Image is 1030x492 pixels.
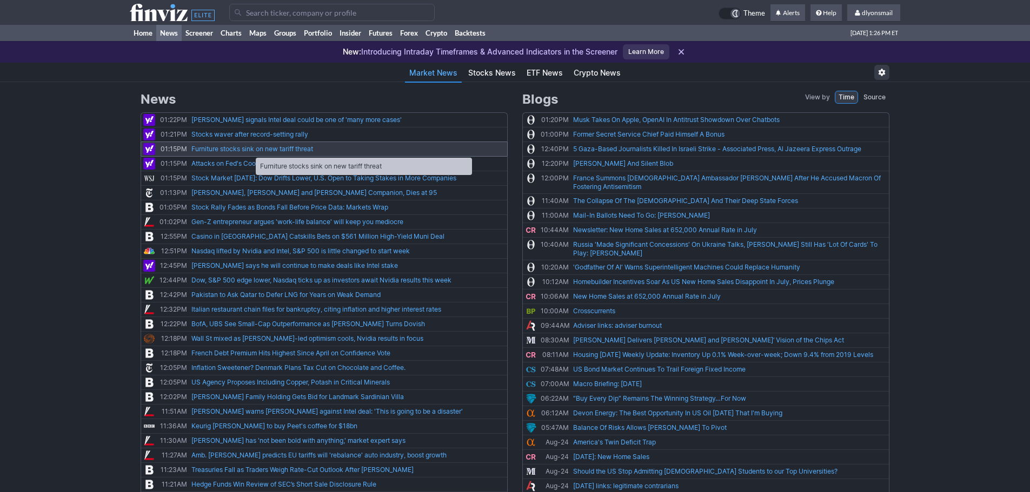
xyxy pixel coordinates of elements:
td: 10:40AM [539,237,571,260]
td: 01:02PM [157,214,189,229]
a: Housing [DATE] Weekly Update: Inventory Up 0.1% Week-over-week; Down 9.4% from 2019 Levels [573,349,873,359]
a: Stock Rally Fades as Bonds Fall Before Price Data: Markets Wrap [191,201,388,212]
td: 11:21AM [157,477,189,491]
a: [PERSON_NAME] And Silent Blob [573,158,673,168]
a: French Debt Premium Hits Highest Since April on Confidence Vote [191,347,390,358]
td: 12:55PM [157,229,189,244]
td: 12:18PM [157,346,189,360]
td: 12:20PM [539,156,571,171]
td: 10:20AM [539,260,571,274]
a: Adviser links: adviser burnout [573,320,662,330]
input: Search [229,4,435,21]
td: 06:22AM [539,391,571,406]
span: News [141,91,176,107]
a: “Buy Every Dip” Remains The Winning Strategy…For Now [573,393,746,403]
a: [PERSON_NAME] warns [PERSON_NAME] against Intel deal: 'This is going to be a disaster' [191,406,463,416]
a: 'Godfather Of AI' Warns Superintelligent Machines Could Replace Humanity [573,261,800,272]
td: 10:12AM [539,274,571,289]
a: Attacks on Fed's Cook should be 'chilling' for Americans: [PERSON_NAME] [191,158,416,168]
a: Time [835,91,858,104]
a: Pakistan to Ask Qatar to Defer LNG for Years on Weak Demand [191,289,381,299]
td: 01:20PM [539,112,571,127]
a: Screener [182,25,217,41]
a: dlyonsmail [847,4,900,22]
span: dlyonsmail [862,9,893,17]
a: Homebuilder Incentives Soar As US New Home Sales Disappoint In July, Prices Plunge [573,276,834,286]
a: [PERSON_NAME] Delivers [PERSON_NAME] and [PERSON_NAME]’ Vision of the Chips Act [573,334,844,345]
td: 12:32PM [157,302,189,316]
td: 01:22PM [157,112,189,127]
a: Hedge Funds Win Review of SEC’s Short Sale Disclosure Rule [191,478,376,489]
a: New Home Sales at 652,000 Annual Rate in July [573,291,721,301]
a: Musk Takes On Apple, OpenAI In Antitrust Showdown Over Chatbots [573,114,780,124]
a: [PERSON_NAME] signals Intel deal could be one of 'many more cases' [191,114,402,124]
td: 11:36AM [157,419,189,433]
a: Wall St mixed as [PERSON_NAME]-led optimism cools, Nvidia results in focus [191,333,423,343]
td: 01:05PM [157,200,189,214]
a: [DATE] links: legitimate contrarians [573,480,679,490]
span: Theme [743,8,765,19]
td: 10:00AM [539,304,571,318]
a: 5 Gaza-Based Journalists Killed In Israeli Strike - Associated Press, Al Jazeera Express Outrage [573,143,861,153]
a: Newsletter: New Home Sales at 652,000 Annual Rate in July [573,224,757,234]
td: 10:06AM [539,289,571,304]
a: Stock Market [DATE]: Dow Drifts Lower, U.S. Open to Taking Stakes in More Companies [191,172,456,183]
a: Nasdaq lifted by Nvidia and Intel, S&P 500 is little changed to start week [191,245,410,255]
a: America's Twin Deficit Trap [573,436,656,447]
td: 12:42PM [157,287,189,302]
a: Amb. [PERSON_NAME] predicts EU tariffs will 'rebalance' auto industry, boost growth [191,449,447,460]
a: Crypto [422,25,451,41]
a: Maps [245,25,270,41]
a: Macro Briefing: [DATE] [573,378,642,388]
td: 01:13PM [157,185,189,200]
a: Source [860,91,889,104]
a: Mail-In Ballots Need To Go: [PERSON_NAME] [573,210,710,220]
td: 11:30AM [157,433,189,448]
a: Stocks News [464,64,520,83]
a: Treasuries Fall as Traders Weigh Rate-Cut Outlook After [PERSON_NAME] [191,464,414,474]
a: US Bond Market Continues To Trail Foreign Fixed Income [573,363,746,374]
a: Home [130,25,156,41]
a: [PERSON_NAME], [PERSON_NAME] and [PERSON_NAME] Companion, Dies at 95 [191,187,437,197]
a: Theme [719,8,765,19]
td: 01:15PM [157,156,189,171]
a: Backtests [451,25,489,41]
a: Devon Energy: The Best Opportunity In US Oil [DATE] That I'm Buying [573,407,782,417]
a: Keurig [PERSON_NAME] to buy Peet's coffee for $18bn [191,420,357,430]
td: 12:22PM [157,316,189,331]
td: 06:12AM [539,406,571,420]
td: 01:15PM [157,171,189,185]
span: [DATE] 1:26 PM ET [850,25,898,41]
a: Groups [270,25,300,41]
td: Aug-24 [539,464,571,478]
a: Help [810,4,842,22]
a: Italian restaurant chain files for bankruptcy, citing inflation and higher interest rates [191,304,441,314]
td: Aug-24 [539,449,571,464]
td: 08:11AM [539,347,571,362]
span: Blogs [522,91,558,108]
a: Casino in [GEOGRAPHIC_DATA] Catskills Bets on $561 Million High-Yield Muni Deal [191,231,444,241]
a: News [156,25,182,41]
a: Futures [365,25,396,41]
td: 12:05PM [157,360,189,375]
td: 05:47AM [539,420,571,435]
td: 12:40PM [539,141,571,156]
td: 11:23AM [157,462,189,477]
a: Alerts [770,4,805,22]
a: Crosscurrents [573,305,615,315]
td: 11:40AM [539,193,571,208]
a: [PERSON_NAME] says he will continue to make deals like Intel stake [191,260,398,270]
td: Aug-24 [539,435,571,449]
span: New: [343,47,361,56]
a: Insider [336,25,365,41]
a: BofA, UBS See Small-Cap Outperformance as [PERSON_NAME] Turns Dovish [191,318,425,328]
a: Gen-Z entrepreneur argues 'work-life balance' will keep you mediocre [191,216,403,226]
td: 12:18PM [157,331,189,346]
td: 12:44PM [157,273,189,287]
td: 11:51AM [157,404,189,419]
a: Should the US Stop Admitting [DEMOGRAPHIC_DATA] Students to our Top Universities? [573,466,838,476]
td: 12:51PM [157,244,189,258]
a: [PERSON_NAME] Family Holding Gets Bid for Landmark Sardinian Villa [191,391,404,401]
a: Furniture stocks sink on new tariff threat [191,143,313,153]
a: Charts [217,25,245,41]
